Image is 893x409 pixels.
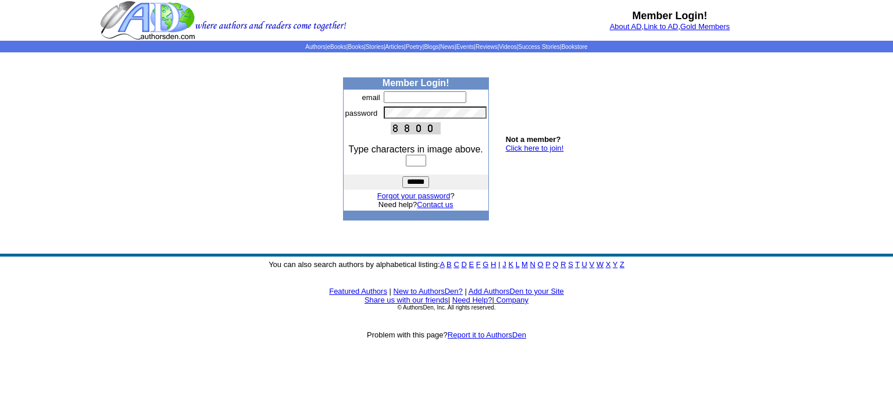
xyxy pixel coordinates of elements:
a: O [538,260,544,269]
a: Stories [366,44,384,50]
a: Reviews [476,44,498,50]
a: Link to AD [644,22,678,31]
img: This Is CAPTCHA Image [391,122,441,134]
font: Type characters in image above. [349,144,483,154]
a: V [590,260,595,269]
a: Forgot your password [377,191,451,200]
a: Poetry [406,44,423,50]
a: Articles [385,44,405,50]
a: Y [613,260,617,269]
font: | [465,287,466,296]
a: Need Help? [452,296,492,304]
font: email [362,93,380,102]
a: Gold Members [680,22,730,31]
font: You can also search authors by alphabetical listing: [269,260,624,269]
a: eBooks [327,44,346,50]
a: Company [496,296,528,304]
a: About AD [610,22,642,31]
a: T [575,260,580,269]
a: Bookstore [562,44,588,50]
a: A [440,260,445,269]
b: Member Login! [633,10,708,22]
a: Contact us [417,200,453,209]
a: H [491,260,496,269]
a: P [545,260,550,269]
a: News [440,44,455,50]
a: R [560,260,566,269]
a: Videos [499,44,516,50]
a: Blogs [424,44,438,50]
a: M [521,260,528,269]
a: Success Stories [518,44,560,50]
a: Z [620,260,624,269]
a: Featured Authors [329,287,387,296]
a: G [483,260,488,269]
font: | [492,296,528,304]
b: Member Login! [383,78,449,88]
a: F [476,260,481,269]
a: New to AuthorsDen? [394,287,463,296]
a: Add AuthorsDen to your Site [469,287,564,296]
font: | [390,287,391,296]
a: Report it to AuthorsDen [448,330,526,339]
a: X [606,260,611,269]
a: B [446,260,452,269]
font: © AuthorsDen, Inc. All rights reserved. [397,304,495,311]
b: Not a member? [506,135,561,144]
a: L [516,260,520,269]
a: Share us with our friends [365,296,448,304]
a: J [502,260,506,269]
a: S [568,260,573,269]
font: | [448,296,450,304]
a: Click here to join! [506,144,564,152]
font: password [345,109,378,118]
a: C [453,260,459,269]
font: ? [377,191,455,200]
a: Events [456,44,474,50]
a: K [508,260,513,269]
a: Authors [305,44,325,50]
a: E [469,260,474,269]
a: I [498,260,501,269]
a: W [596,260,603,269]
font: Need help? [378,200,453,209]
font: , , [610,22,730,31]
a: Q [552,260,558,269]
a: Books [348,44,364,50]
a: U [582,260,587,269]
font: Problem with this page? [367,330,526,339]
span: | | | | | | | | | | | | [305,44,587,50]
a: D [461,260,466,269]
a: N [530,260,535,269]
